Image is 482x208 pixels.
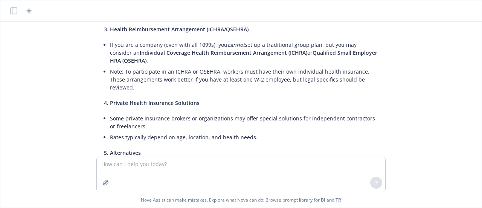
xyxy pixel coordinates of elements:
li: If you are a company (even with all 1099s), you set up a traditional group plan, but you may cons... [110,39,378,66]
span: Individual Coverage Health Reimbursement Arrangement (ICHRA) [140,49,307,56]
span: 3. Health Reimbursement Arrangement (ICHRA/QSEHRA) [104,26,249,33]
em: cannot [227,41,245,48]
a: BI [321,197,325,203]
span: 4. Private Health Insurance Solutions [104,99,200,106]
li: Note: To participate in an ICHRA or QSEHRA, workers must have their own individual health insuran... [110,66,378,93]
span: Nova Assist can make mistakes. Explore what Nova can do: Browse prompt library for and [3,192,479,208]
li: Rates typically depend on age, location, and health needs. [110,132,378,143]
span: 5. Alternatives [104,149,141,156]
li: Some private insurance brokers or organizations may offer special solutions for independent contr... [110,113,378,132]
a: TR [336,197,341,203]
